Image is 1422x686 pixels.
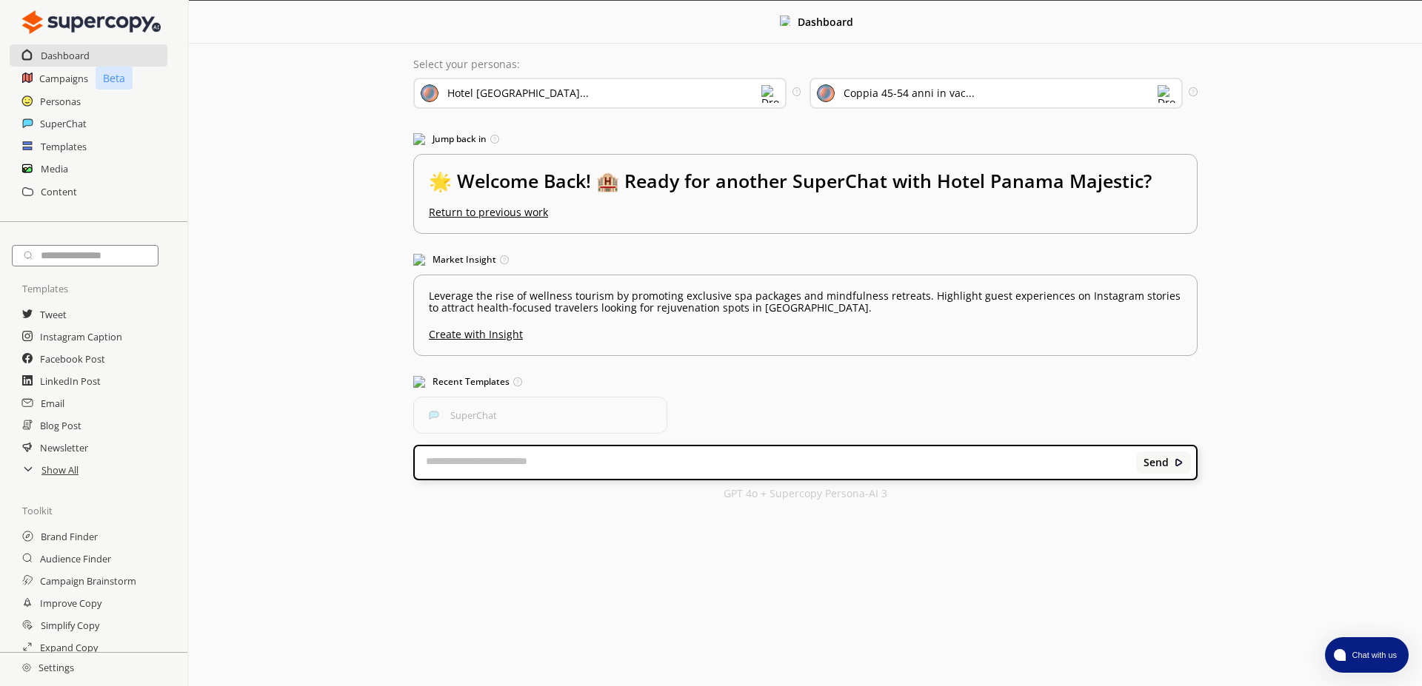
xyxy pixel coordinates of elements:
[40,303,67,326] a: Tweet
[429,205,548,219] u: Return to previous work
[22,7,161,37] img: Close
[1346,649,1400,661] span: Chat with us
[421,84,438,102] img: Brand Icon
[1144,457,1169,468] b: Send
[413,397,667,434] button: SuperChatSuperChat
[39,67,88,90] a: Campaigns
[41,44,90,67] a: Dashboard
[413,371,1198,393] h3: Recent Templates
[490,135,499,144] img: Tooltip Icon
[780,16,790,26] img: Close
[41,135,87,158] a: Templates
[40,90,81,112] a: Personas
[40,548,111,570] a: Audience Finder
[429,321,1182,340] u: Create with Insight
[1325,637,1409,673] button: atlas-launcher
[40,414,81,437] a: Blog Post
[413,58,1198,70] p: Select your personas:
[761,85,779,103] img: Dropdown Icon
[41,614,99,636] a: Simplify Copy
[724,488,887,500] p: GPT 4o + Supercopy Persona-AI 3
[41,525,98,548] a: Brand Finder
[429,169,1182,206] h2: 🌟 Welcome Back! 🏨 Ready for another SuperChat with Hotel Panama Majestic?
[40,592,101,614] a: Improve Copy
[1158,85,1175,103] img: Dropdown Icon
[1189,87,1198,96] img: Tooltip Icon
[500,255,509,264] img: Tooltip Icon
[413,376,425,388] img: Popular Templates
[513,377,522,386] img: Tooltip Icon
[817,84,835,102] img: Audience Icon
[40,437,88,459] a: Newsletter
[40,570,136,592] a: Campaign Brainstorm
[792,87,801,96] img: Tooltip Icon
[413,254,425,266] img: Market Insight
[22,663,31,672] img: Close
[96,67,133,90] p: Beta
[447,87,589,99] div: Hotel [GEOGRAPHIC_DATA]...
[429,410,439,420] img: SuperChat
[41,459,79,481] a: Show All
[798,15,853,29] b: Dashboard
[41,181,77,203] a: Content
[844,87,975,99] div: Coppia 45-54 anni in vac...
[1174,457,1184,468] img: Close
[40,370,101,392] a: LinkedIn Post
[40,326,122,348] a: Instagram Caption
[41,392,64,414] a: Email
[40,112,87,135] a: SuperChat
[413,133,425,145] img: Jump Back In
[40,636,98,659] a: Expand Copy
[40,348,105,370] a: Facebook Post
[429,290,1182,314] p: Leverage the rise of wellness tourism by promoting exclusive spa packages and mindfulness retreat...
[41,158,68,180] a: Media
[413,249,1198,271] h3: Market Insight
[413,128,1198,150] h3: Jump back in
